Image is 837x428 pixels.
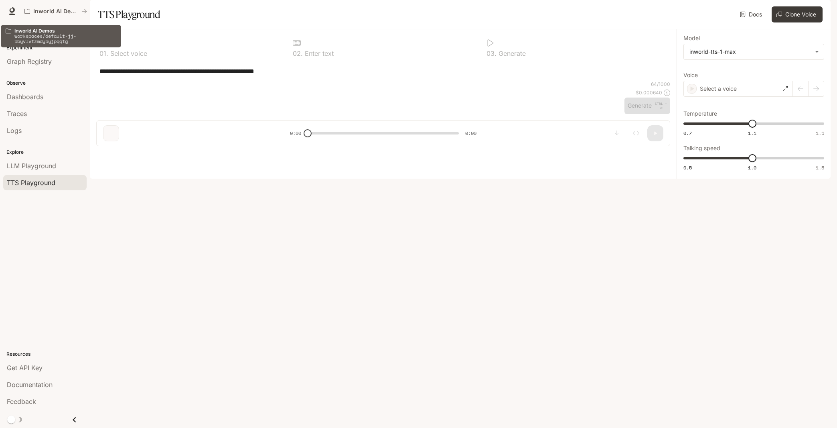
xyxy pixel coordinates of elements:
[683,164,692,171] span: 0.5
[683,111,717,116] p: Temperature
[636,89,662,96] p: $ 0.000640
[98,6,160,22] h1: TTS Playground
[772,6,823,22] button: Clone Voice
[816,130,824,137] span: 1.5
[108,50,147,57] p: Select voice
[14,33,116,44] p: workspaces/default-jj-5byvlvtzmdy5yjpqqtg
[700,85,737,93] p: Select a voice
[33,8,78,15] p: Inworld AI Demos
[748,164,756,171] span: 1.0
[683,145,720,151] p: Talking speed
[303,50,334,57] p: Enter text
[651,81,670,88] p: 64 / 1000
[99,50,108,57] p: 0 1 .
[683,35,700,41] p: Model
[816,164,824,171] span: 1.5
[683,130,692,137] span: 0.7
[21,3,91,19] button: All workspaces
[738,6,765,22] a: Docs
[748,130,756,137] span: 1.1
[684,44,824,59] div: inworld-tts-1-max
[683,72,698,78] p: Voice
[497,50,526,57] p: Generate
[293,50,303,57] p: 0 2 .
[486,50,497,57] p: 0 3 .
[689,48,811,56] div: inworld-tts-1-max
[14,28,116,33] p: Inworld AI Demos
